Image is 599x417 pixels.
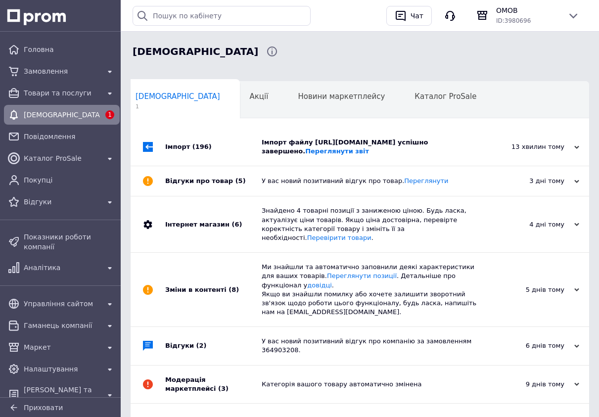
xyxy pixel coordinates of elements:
span: Акції [250,92,269,101]
a: Переглянути звіт [305,147,369,155]
span: 1 [136,103,220,110]
span: Показники роботи компанії [24,232,116,252]
span: Приховати [24,404,63,412]
div: Модерація маркетплейсі [165,366,262,403]
span: Головна [24,45,116,54]
div: Відгуки [165,327,262,365]
span: Відгуки [24,197,100,207]
div: Чат [409,8,425,23]
span: (8) [229,286,239,293]
a: Переглянути позиції [327,272,397,279]
span: Повідомлення [24,132,116,141]
div: Знайдено 4 товарні позиції з заниженою ціною. Будь ласка, актуалізує ціни товарів. Якщо ціна дост... [262,206,480,242]
span: (2) [196,342,207,349]
div: 13 хвилин тому [480,142,579,151]
div: Зміни в контенті [165,253,262,326]
span: (6) [231,221,242,228]
span: Маркет [24,342,100,352]
span: [DEMOGRAPHIC_DATA] [136,92,220,101]
span: ID: 3980696 [496,17,531,24]
button: Чат [386,6,432,26]
span: Управління сайтом [24,299,100,309]
span: Гаманець компанії [24,321,100,330]
span: [DEMOGRAPHIC_DATA] [24,110,100,120]
span: Товари та послуги [24,88,100,98]
div: 9 днів тому [480,380,579,389]
div: 4 дні тому [480,220,579,229]
div: 5 днів тому [480,285,579,294]
span: 1 [105,110,114,119]
input: Пошук по кабінету [133,6,311,26]
div: У вас новий позитивний відгук про товар. [262,177,480,185]
span: (3) [218,385,229,392]
div: Імпорт [165,128,262,166]
span: Каталог ProSale [415,92,476,101]
span: [PERSON_NAME] та рахунки [24,385,100,405]
div: 3 дні тому [480,177,579,185]
div: Відгуки про товар [165,166,262,196]
div: 6 днів тому [480,341,579,350]
span: Замовлення [24,66,100,76]
a: Перевірити товари [307,234,371,241]
span: Новини маркетплейсу [298,92,385,101]
span: (5) [235,177,246,185]
div: Імпорт файлу [URL][DOMAIN_NAME] успішно завершено. [262,138,480,156]
span: (196) [192,143,212,150]
div: Інтернет магазин [165,196,262,252]
span: Аналітика [24,263,100,273]
span: Сповіщення [133,45,258,59]
span: ОМОВ [496,5,559,15]
div: Категорія вашого товару автоматично змінена [262,380,480,389]
a: Переглянути [404,177,448,185]
div: Ми знайшли та автоматично заповнили деякі характеристики для ваших товарів. . Детальніше про функ... [262,263,480,317]
span: Налаштування [24,364,100,374]
span: Покупці [24,175,116,185]
span: Каталог ProSale [24,153,100,163]
a: довідці [307,281,332,289]
div: У вас новий позитивний відгук про компанію за замовленням 364903208. [262,337,480,355]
